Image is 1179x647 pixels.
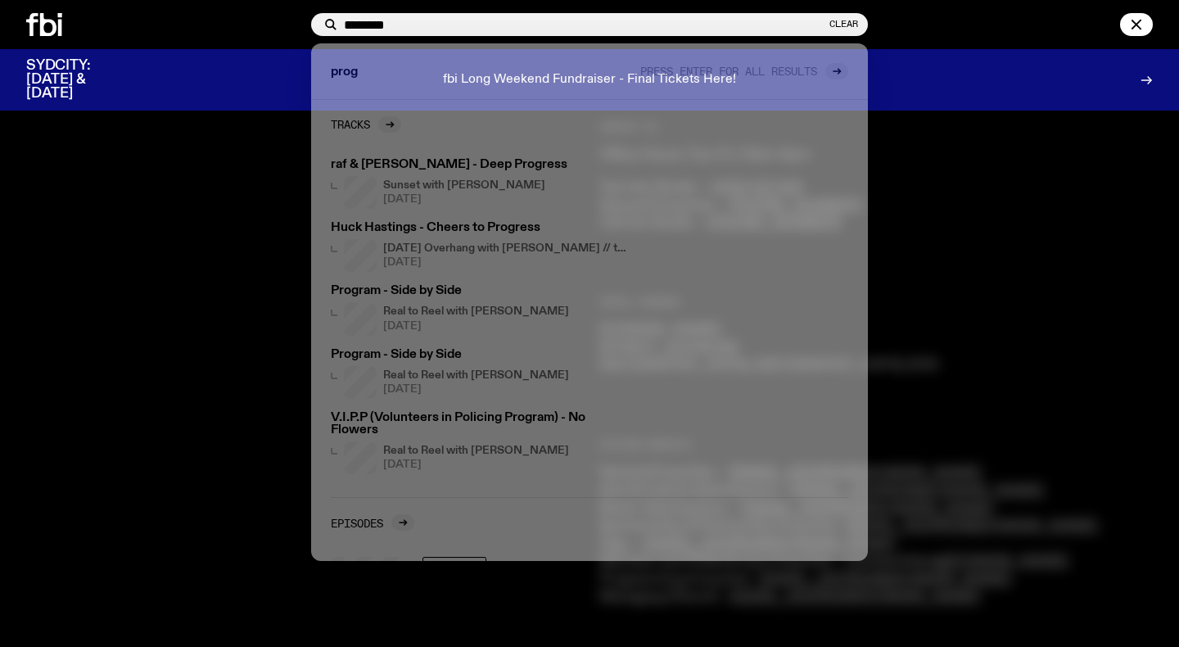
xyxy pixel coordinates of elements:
[331,118,370,130] h2: Tracks
[383,369,569,380] h4: Real to Reel with [PERSON_NAME]
[383,243,632,254] h4: [DATE] Overhang with [PERSON_NAME] // the almost quarter life crisis (?) edition
[383,306,569,317] h4: Real to Reel with [PERSON_NAME]
[331,517,383,529] h2: Episodes
[383,321,569,332] span: [DATE]
[383,257,632,268] span: [DATE]
[324,405,639,481] a: V.I.P.P (Volunteers in Policing Program) - No FlowersReal to Reel with [PERSON_NAME][DATE]
[640,65,817,77] span: Press enter for all results
[331,349,632,361] h3: Program - Side by Side
[331,66,358,79] span: prog
[331,285,632,297] h3: Program - Side by Side
[324,152,639,215] a: raf & [PERSON_NAME] - Deep ProgressSimon Caldwell stands side on, looking downwards. He has headp...
[383,459,569,470] span: [DATE]
[829,20,858,29] button: Clear
[383,194,545,205] span: [DATE]
[324,342,639,405] a: Program - Side by SideReal to Reel with [PERSON_NAME][DATE]
[324,215,639,278] a: Huck Hastings - Cheers to Progress[DATE] Overhang with [PERSON_NAME] // the almost quarter life c...
[331,514,414,531] a: Episodes
[331,222,632,234] h3: Huck Hastings - Cheers to Progress
[331,159,632,171] h3: raf & [PERSON_NAME] - Deep Progress
[324,550,855,642] a: SpecialistMithril W/ Society of Cutting Up Men (S.C.U.M) - Guest Programming!![DATE]
[331,412,632,437] h3: V.I.P.P (Volunteers in Policing Program) - No Flowers
[26,59,131,101] h3: SYDCITY: [DATE] & [DATE]
[640,63,848,79] a: Press enter for all results
[324,278,639,342] a: Program - Side by SideReal to Reel with [PERSON_NAME][DATE]
[383,446,569,456] h4: Real to Reel with [PERSON_NAME]
[331,116,401,133] a: Tracks
[383,384,569,395] span: [DATE]
[383,180,545,191] h4: Sunset with [PERSON_NAME]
